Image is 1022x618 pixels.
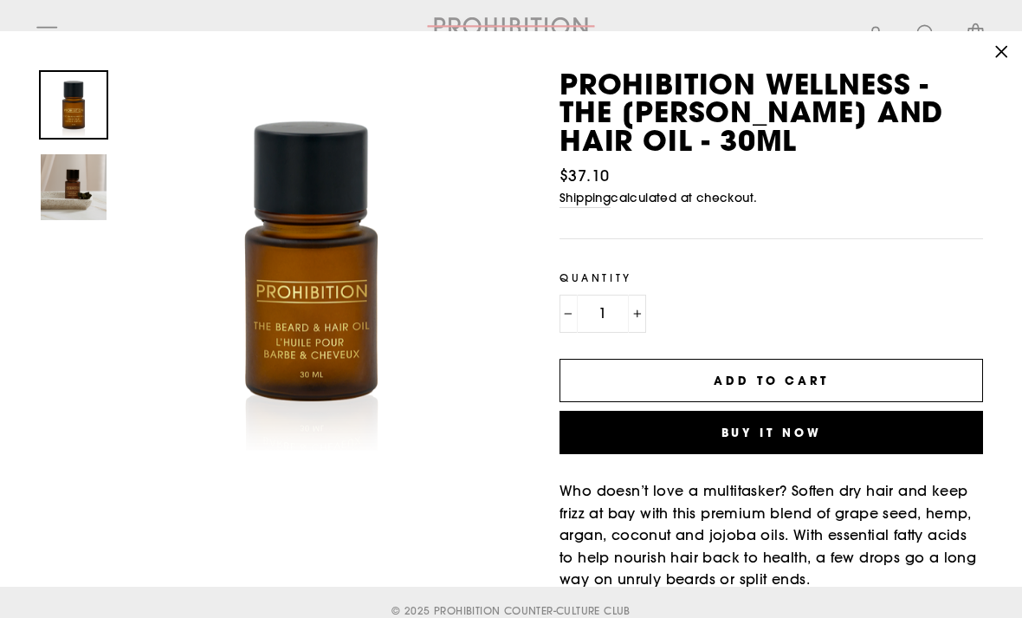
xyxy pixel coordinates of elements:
span: $37.10 [560,166,609,185]
button: Add to cart [560,359,983,402]
span: Add to cart [714,373,829,388]
a: Shipping [560,189,611,209]
button: Buy it now [560,411,983,454]
button: Increase item quantity by one [628,295,646,333]
input: quantity [560,295,646,333]
img: Prohibition Wellness - The Beard and Hair Oil - 30ML [41,72,107,138]
p: Prohibition Wellness - The [PERSON_NAME] and Hair Oil - 30ML [560,70,983,155]
small: calculated at checkout. [560,189,983,209]
span: Who doesn’t love a multitasker? Soften dry hair and keep frizz at bay with this premium blend of ... [560,482,976,588]
label: Quantity [560,270,983,286]
img: Prohibition Wellness - The Beard and Hair Oil - 30ML [41,154,107,220]
button: Reduce item quantity by one [560,295,578,333]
